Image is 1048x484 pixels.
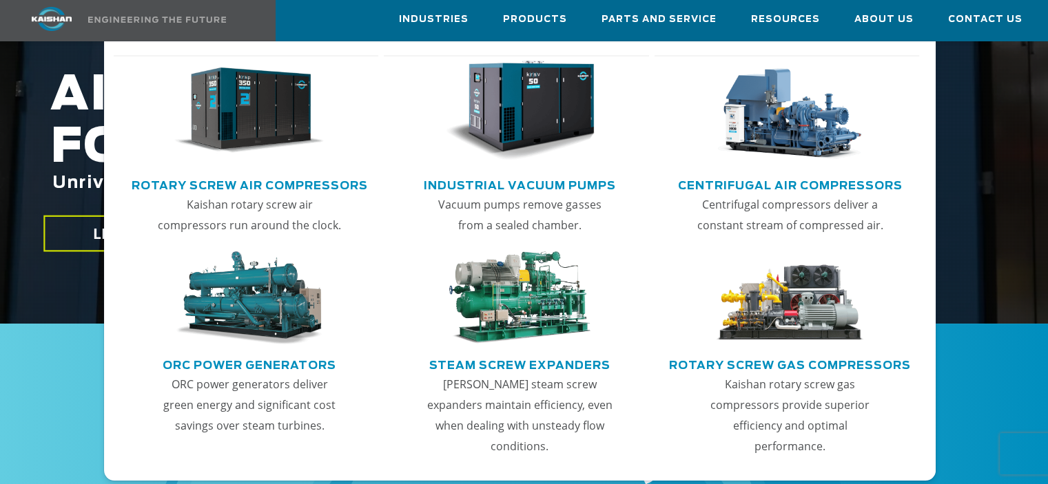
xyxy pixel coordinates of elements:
a: Parts and Service [602,1,717,38]
p: [PERSON_NAME] steam screw expanders maintain efficiency, even when dealing with unsteady flow con... [427,374,613,456]
h2: AIR COMPRESSORS FOR THE [50,70,837,235]
img: thumb-Centrifugal-Air-Compressors [715,61,865,161]
img: thumb-Steam-Screw-Expanders [445,251,595,344]
img: thumb-ORC-Power-Generators [174,251,324,344]
a: Steam Screw Expanders [429,353,610,374]
p: Kaishan rotary screw gas compressors provide superior efficiency and optimal performance. [697,374,883,456]
p: Kaishan rotary screw air compressors run around the clock. [156,194,342,235]
img: thumb-Rotary-Screw-Air-Compressors [174,61,324,161]
span: About Us [854,12,914,28]
a: ORC Power Generators [163,353,336,374]
span: Contact Us [948,12,1023,28]
span: Products [503,12,567,28]
a: Resources [751,1,820,38]
span: Industries [399,12,469,28]
p: Centrifugal compressors deliver a constant stream of compressed air. [697,194,883,235]
span: Parts and Service [602,12,717,28]
a: Rotary Screw Gas Compressors [669,353,911,374]
a: About Us [854,1,914,38]
a: Contact Us [948,1,1023,38]
a: LEARN MORE [43,215,237,252]
img: thumb-Industrial-Vacuum-Pumps [445,61,595,161]
a: Industrial Vacuum Pumps [424,173,616,194]
span: Unrivaled performance with up to 35% energy cost savings. [52,175,642,191]
a: Industries [399,1,469,38]
span: Resources [751,12,820,28]
span: LEARN MORE [93,224,188,244]
a: Centrifugal Air Compressors [678,173,903,194]
a: Rotary Screw Air Compressors [132,173,368,194]
a: Products [503,1,567,38]
p: Vacuum pumps remove gasses from a sealed chamber. [427,194,613,235]
img: thumb-Rotary-Screw-Gas-Compressors [715,251,865,344]
img: Engineering the future [88,17,226,23]
p: ORC power generators deliver green energy and significant cost savings over steam turbines. [156,374,342,436]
